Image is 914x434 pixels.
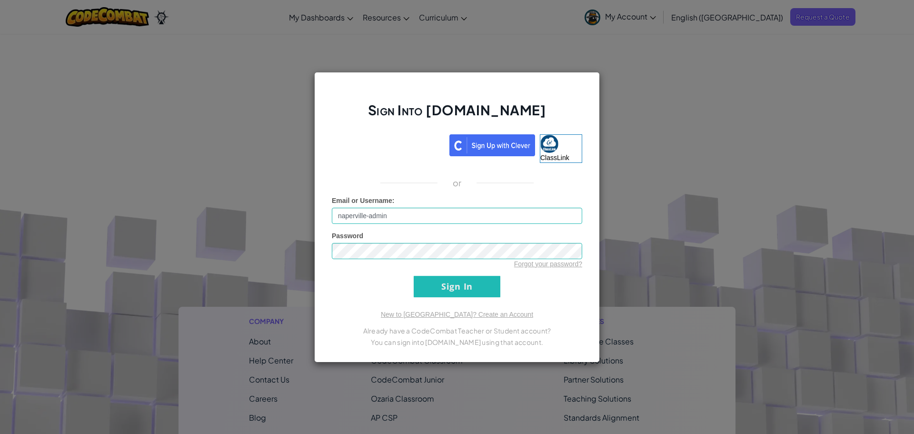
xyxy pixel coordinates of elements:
a: New to [GEOGRAPHIC_DATA]? Create an Account [381,311,533,318]
p: or [453,177,462,189]
p: You can sign into [DOMAIN_NAME] using that account. [332,336,582,348]
p: Already have a CodeCombat Teacher or Student account? [332,325,582,336]
iframe: Sign in with Google Button [327,133,449,154]
h2: Sign Into [DOMAIN_NAME] [332,101,582,129]
span: Email or Username [332,197,392,204]
label: : [332,196,395,205]
span: Password [332,232,363,240]
img: classlink-logo-small.png [540,135,558,153]
a: Forgot your password? [514,260,582,268]
span: ClassLink [540,154,569,161]
input: Sign In [414,276,500,297]
img: clever_sso_button@2x.png [449,134,535,156]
